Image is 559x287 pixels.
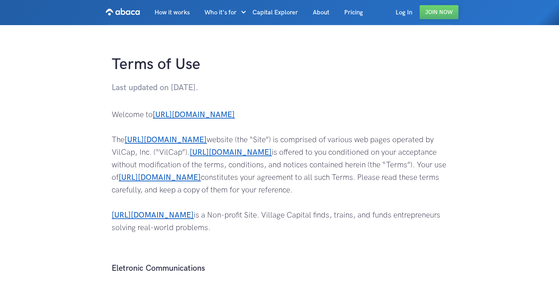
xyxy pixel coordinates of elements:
[112,109,447,259] p: Welcome to The website (the “Site”) is comprised of various web pages operated by VilCap, Inc. (“...
[190,148,272,157] a: [URL][DOMAIN_NAME]
[119,173,201,182] a: [URL][DOMAIN_NAME]
[112,211,194,220] a: [URL][DOMAIN_NAME]
[153,110,235,119] a: [URL][DOMAIN_NAME]‍
[420,5,458,19] a: Join Now
[106,6,140,18] img: Abaca logo
[112,82,447,94] h4: Last updated on [DATE].
[112,55,447,75] h1: Terms of Use
[112,263,447,274] h3: Eletronic Communications
[125,135,207,144] a: [URL][DOMAIN_NAME]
